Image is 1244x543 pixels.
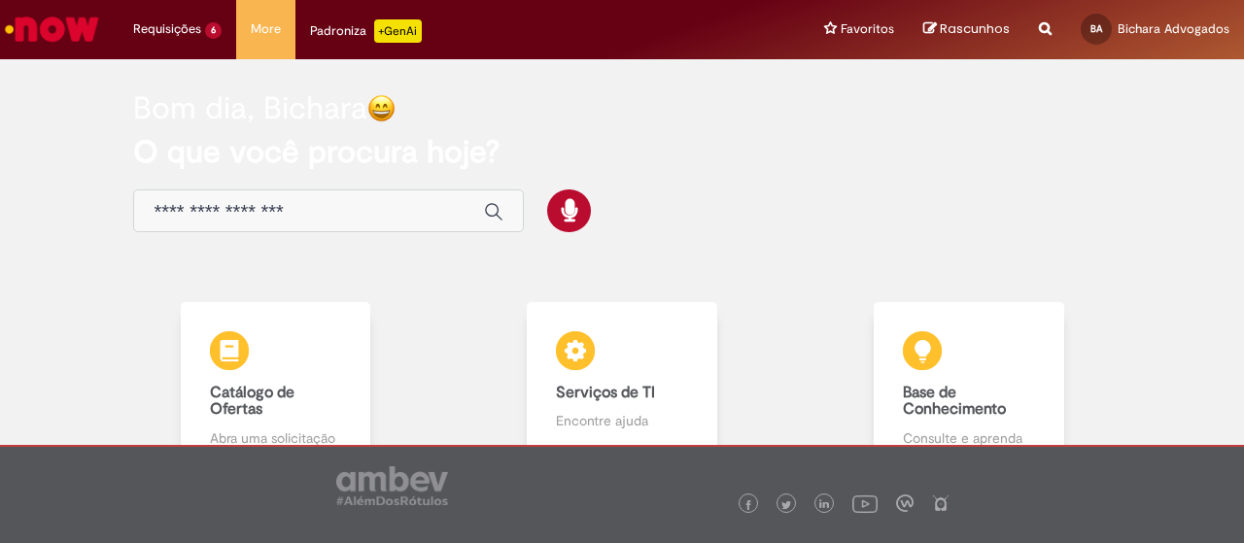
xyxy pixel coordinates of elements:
a: Base de Conhecimento Consulte e aprenda [795,302,1142,467]
img: happy-face.png [367,94,396,122]
a: Catálogo de Ofertas Abra uma solicitação [102,302,449,467]
a: Rascunhos [923,20,1010,39]
span: Requisições [133,19,201,39]
div: Padroniza [310,19,422,43]
img: logo_footer_ambev_rotulo_gray.png [336,466,448,505]
p: Encontre ajuda [556,411,688,430]
b: Catálogo de Ofertas [210,383,294,420]
b: Base de Conhecimento [903,383,1006,420]
span: 6 [205,22,222,39]
b: Serviços de TI [556,383,655,402]
h2: O que você procura hoje? [133,135,1110,169]
p: Consulte e aprenda [903,428,1035,448]
span: Favoritos [841,19,894,39]
span: BA [1090,22,1102,35]
img: logo_footer_naosei.png [932,494,950,512]
img: logo_footer_linkedin.png [819,499,829,511]
h2: Bom dia, Bichara [133,91,367,125]
p: +GenAi [374,19,422,43]
span: Rascunhos [940,19,1010,38]
img: logo_footer_workplace.png [896,494,914,512]
p: Abra uma solicitação [210,428,342,448]
img: logo_footer_youtube.png [852,491,878,516]
a: Serviços de TI Encontre ajuda [449,302,796,467]
img: logo_footer_facebook.png [743,500,753,510]
span: Bichara Advogados [1118,20,1229,37]
span: More [251,19,281,39]
img: ServiceNow [2,10,102,49]
img: logo_footer_twitter.png [781,500,791,510]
